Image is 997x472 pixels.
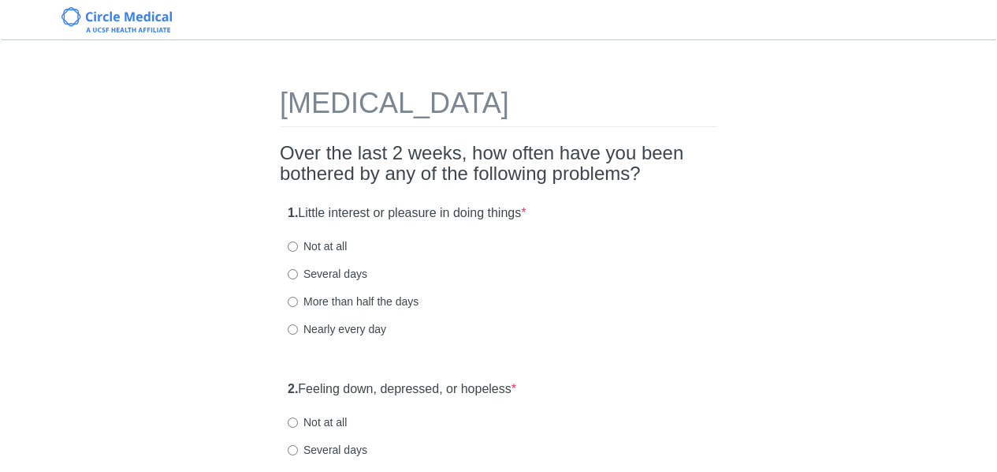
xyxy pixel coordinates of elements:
label: More than half the days [288,294,419,309]
label: Not at all [288,414,347,430]
h1: [MEDICAL_DATA] [280,88,717,127]
label: Feeling down, depressed, or hopeless [288,380,516,399]
input: More than half the days [288,297,298,307]
label: Not at all [288,238,347,254]
label: Several days [288,442,367,458]
input: Not at all [288,242,298,252]
h2: Over the last 2 weeks, how often have you been bothered by any of the following problems? [280,143,717,185]
input: Several days [288,445,298,455]
input: Not at all [288,418,298,428]
input: Nearly every day [288,324,298,335]
strong: 1. [288,206,298,219]
label: Little interest or pleasure in doing things [288,204,526,223]
input: Several days [288,269,298,279]
img: Circle Medical Logo [61,7,173,32]
label: Nearly every day [288,321,386,337]
strong: 2. [288,382,298,395]
label: Several days [288,266,367,282]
